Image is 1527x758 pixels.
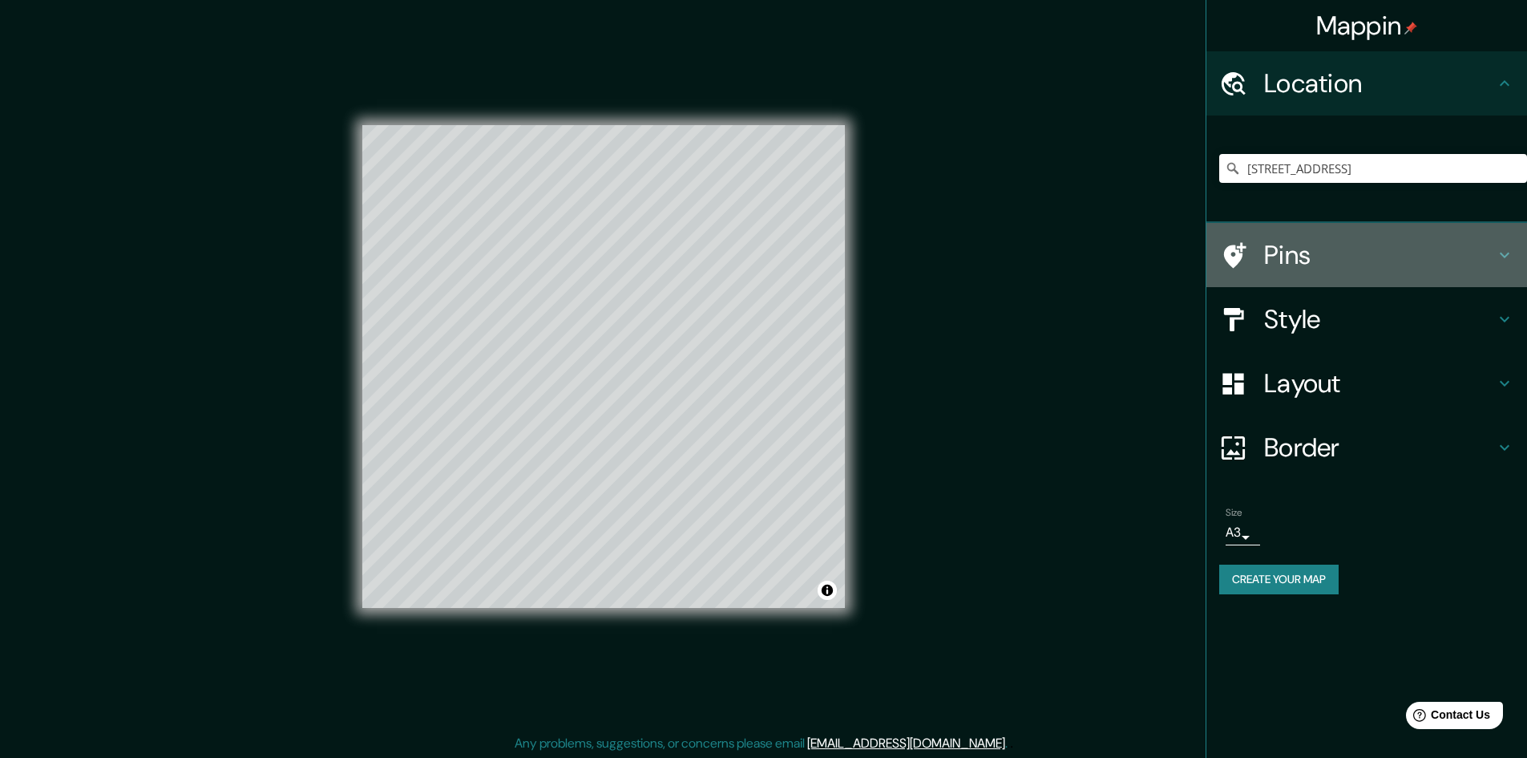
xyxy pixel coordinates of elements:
[1264,367,1495,399] h4: Layout
[1219,154,1527,183] input: Pick your city or area
[1219,565,1339,594] button: Create your map
[1384,695,1509,740] iframe: Help widget launcher
[1264,303,1495,335] h4: Style
[1206,415,1527,480] div: Border
[515,734,1008,753] p: Any problems, suggestions, or concerns please email .
[1206,223,1527,287] div: Pins
[1206,51,1527,116] div: Location
[1226,520,1260,545] div: A3
[818,581,837,600] button: Toggle attribution
[807,735,1005,752] a: [EMAIL_ADDRESS][DOMAIN_NAME]
[1264,239,1495,271] h4: Pins
[1316,10,1418,42] h4: Mappin
[1008,734,1010,753] div: .
[1010,734,1013,753] div: .
[1264,432,1495,464] h4: Border
[1226,506,1242,520] label: Size
[1264,67,1495,99] h4: Location
[1206,287,1527,351] div: Style
[1404,22,1417,34] img: pin-icon.png
[1206,351,1527,415] div: Layout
